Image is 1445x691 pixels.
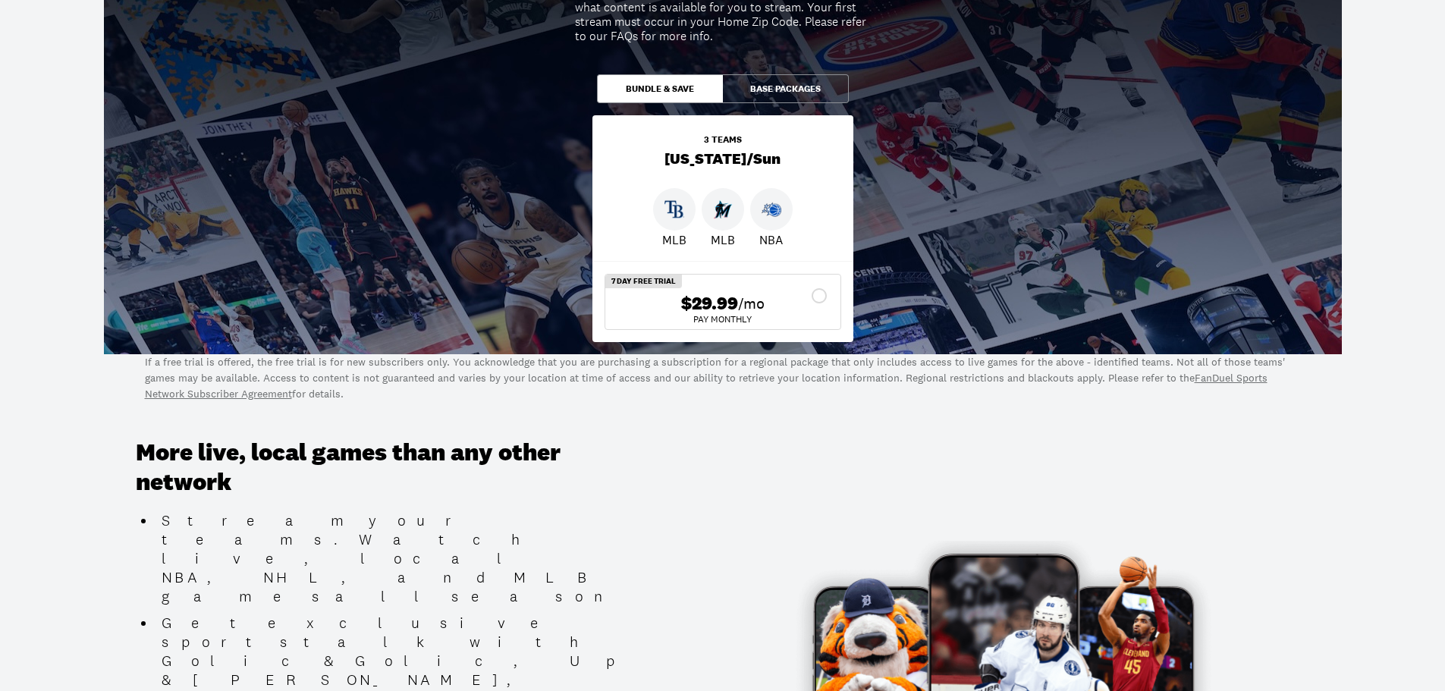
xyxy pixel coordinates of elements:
[762,199,781,219] img: Magic
[145,354,1301,402] p: If a free trial is offered, the free trial is for new subscribers only. You acknowledge that you ...
[617,315,828,324] div: Pay Monthly
[597,74,723,103] button: Bundle & Save
[738,293,765,314] span: /mo
[155,511,629,606] li: Stream your teams. Watch live, local NBA, NHL, and MLB games all season
[605,275,682,288] div: 7 Day Free Trial
[592,115,853,188] div: [US_STATE]/Sun
[136,438,629,497] h3: More live, local games than any other network
[662,231,686,249] p: MLB
[704,135,742,144] div: 3 teams
[711,231,735,249] p: MLB
[759,231,783,249] p: NBA
[713,199,733,219] img: Marlins
[681,293,738,315] span: $29.99
[723,74,849,103] button: Base Packages
[664,199,684,219] img: Rays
